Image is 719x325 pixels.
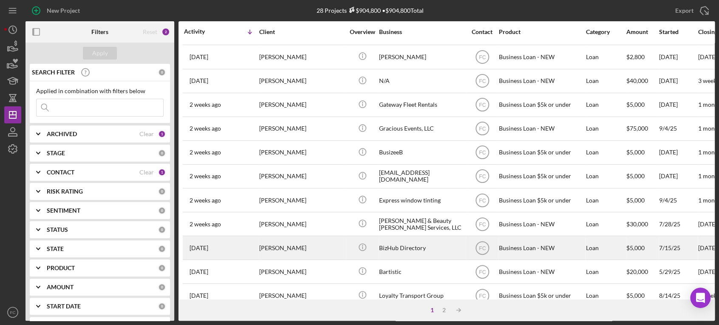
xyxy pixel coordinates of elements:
[190,54,208,60] time: 2025-09-09 14:54
[586,70,626,92] div: Loan
[379,70,464,92] div: N/A
[667,2,715,19] button: Export
[659,46,697,68] div: [DATE]
[190,268,208,275] time: 2025-08-26 20:00
[47,150,65,157] b: STAGE
[626,77,648,84] span: $40,000
[184,28,221,35] div: Activity
[4,304,21,321] button: FC
[499,117,584,140] div: Business Loan - NEW
[479,102,486,108] text: FC
[479,269,486,275] text: FC
[47,2,80,19] div: New Project
[379,165,464,188] div: [EMAIL_ADDRESS][DOMAIN_NAME]
[479,197,486,203] text: FC
[190,125,221,132] time: 2025-09-05 18:32
[626,292,645,299] span: $5,000
[479,293,486,299] text: FC
[659,141,697,164] div: [DATE]
[586,189,626,211] div: Loan
[190,101,221,108] time: 2025-09-07 23:59
[499,213,584,235] div: Business Loan - NEW
[438,307,450,314] div: 2
[190,292,208,299] time: 2025-08-26 07:52
[47,188,83,195] b: RISK RATING
[586,29,626,35] div: Category
[158,68,166,76] div: 0
[190,221,221,228] time: 2025-09-02 15:57
[626,29,658,35] div: Amount
[698,220,717,228] time: [DATE]
[499,70,584,92] div: Business Loan - NEW
[586,260,626,283] div: Loan
[158,245,166,253] div: 0
[190,197,221,204] time: 2025-09-04 15:33
[47,245,64,252] b: STATE
[626,268,648,275] span: $20,000
[158,226,166,234] div: 0
[499,29,584,35] div: Product
[659,284,697,307] div: 8/14/25
[139,169,154,176] div: Clear
[499,260,584,283] div: Business Loan - NEW
[158,302,166,310] div: 0
[379,46,464,68] div: [PERSON_NAME]
[698,53,717,60] time: [DATE]
[626,220,648,228] span: $30,000
[626,101,645,108] span: $5,000
[626,125,648,132] span: $75,000
[626,46,658,68] div: $2,800
[479,150,486,156] text: FC
[139,131,154,137] div: Clear
[698,268,717,275] time: [DATE]
[479,78,486,84] text: FC
[92,47,108,60] div: Apply
[379,260,464,283] div: Bartistic
[659,237,697,259] div: 7/15/25
[698,244,717,251] time: [DATE]
[499,165,584,188] div: Business Loan $5k or under
[346,29,378,35] div: Overview
[36,88,164,94] div: Applied in combination with filters below
[259,94,344,116] div: [PERSON_NAME]
[659,117,697,140] div: 9/4/25
[47,207,80,214] b: SENTIMENT
[190,149,221,156] time: 2025-09-05 18:30
[259,165,344,188] div: [PERSON_NAME]
[259,141,344,164] div: [PERSON_NAME]
[379,284,464,307] div: Loyalty Transport Group
[499,141,584,164] div: Business Loan $5k or under
[479,174,486,180] text: FC
[586,117,626,140] div: Loan
[499,284,584,307] div: Business Loan $5k or under
[158,207,166,214] div: 0
[659,94,697,116] div: [DATE]
[698,77,719,84] time: 3 weeks
[259,260,344,283] div: [PERSON_NAME]
[659,29,697,35] div: Started
[586,46,626,68] div: Loan
[25,2,88,19] button: New Project
[379,189,464,211] div: Express window tinting
[259,70,344,92] div: [PERSON_NAME]
[379,141,464,164] div: BusizeeB
[259,46,344,68] div: [PERSON_NAME]
[586,237,626,259] div: Loan
[479,221,486,227] text: FC
[83,47,117,60] button: Apply
[317,7,424,14] div: 28 Projects • $904,800 Total
[466,29,498,35] div: Contact
[143,29,157,35] div: Reset
[47,265,75,271] b: PRODUCT
[586,141,626,164] div: Loan
[379,213,464,235] div: [PERSON_NAME] & Beauty [PERSON_NAME] Services, LLC
[259,237,344,259] div: [PERSON_NAME]
[158,130,166,138] div: 1
[379,29,464,35] div: Business
[659,213,697,235] div: 7/28/25
[259,213,344,235] div: [PERSON_NAME]
[259,29,344,35] div: Client
[47,169,74,176] b: CONTACT
[347,7,381,14] div: $904,800
[586,213,626,235] div: Loan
